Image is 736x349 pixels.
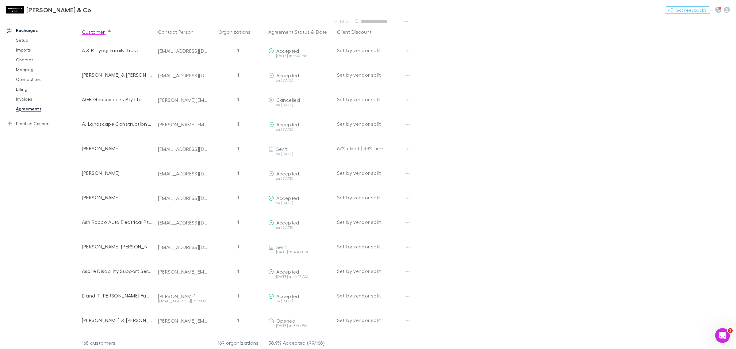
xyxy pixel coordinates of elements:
[337,259,408,283] div: Set by vendor split
[10,75,86,84] a: Connections
[10,84,86,94] a: Billing
[330,18,354,25] button: Filter
[268,299,332,303] div: on [DATE]
[276,97,300,103] span: Cancelled
[82,112,153,136] div: AJ Landscape Construction Pty Ltd
[82,136,153,161] div: [PERSON_NAME]
[10,45,86,55] a: Imports
[276,48,299,54] span: Accepted
[82,283,153,308] div: B and T [PERSON_NAME] Family Trust
[211,234,266,259] div: 1
[268,250,332,254] div: [DATE] at 4:48 PM
[268,177,332,180] div: on [DATE]
[1,119,86,128] a: Practice Connect
[268,128,332,131] div: on [DATE]
[2,2,95,17] a: [PERSON_NAME] & Co
[337,38,408,63] div: Set by vendor split
[268,79,332,82] div: on [DATE]
[268,152,332,156] div: on [DATE]
[211,87,266,112] div: 1
[10,94,86,104] a: Invoices
[276,146,287,152] span: Sent
[337,112,408,136] div: Set by vendor split
[268,54,332,58] div: [DATE] at 1:33 PM
[218,26,258,38] button: Organizations
[82,185,153,210] div: [PERSON_NAME]
[337,63,408,87] div: Set by vendor split
[337,136,408,161] div: 67% client | 33% firm
[158,121,208,128] div: [PERSON_NAME][EMAIL_ADDRESS][DOMAIN_NAME][PERSON_NAME]
[158,171,208,177] div: [EMAIL_ADDRESS][DOMAIN_NAME]
[158,195,208,201] div: [EMAIL_ADDRESS][DOMAIN_NAME]
[211,308,266,332] div: 1
[211,38,266,63] div: 1
[82,63,153,87] div: [PERSON_NAME] & [PERSON_NAME]
[337,185,408,210] div: Set by vendor split
[158,293,208,299] div: [PERSON_NAME]
[715,328,730,343] iframe: Intercom live chat
[337,234,408,259] div: Set by vendor split
[276,318,295,324] span: Opened
[158,318,208,324] div: [PERSON_NAME][EMAIL_ADDRESS][DOMAIN_NAME]
[158,220,208,226] div: [EMAIL_ADDRESS][DOMAIN_NAME]
[276,121,299,127] span: Accepted
[211,112,266,136] div: 1
[211,161,266,185] div: 1
[82,38,153,63] div: A & R Tyagi Family Trust
[158,269,208,275] div: [PERSON_NAME][EMAIL_ADDRESS][DOMAIN_NAME]
[268,26,310,38] button: Agreement Status
[211,283,266,308] div: 1
[158,146,208,152] div: [EMAIL_ADDRESS][DOMAIN_NAME]
[6,6,24,13] img: Shaddock & Co's Logo
[82,308,153,332] div: [PERSON_NAME] & [PERSON_NAME]
[268,275,332,278] div: [DATE] at 11:47 AM
[82,161,153,185] div: [PERSON_NAME]
[26,6,91,13] h3: [PERSON_NAME] & Co
[276,220,299,225] span: Accepted
[268,226,332,229] div: on [DATE]
[337,308,408,332] div: Set by vendor split
[276,195,299,201] span: Accepted
[665,6,710,14] button: Got Feedback?
[10,35,86,45] a: Setup
[268,324,332,328] div: [DATE] at 3:06 PM
[82,87,153,112] div: AGR Geosciences Pty Ltd
[268,103,332,107] div: on [DATE]
[82,234,153,259] div: [PERSON_NAME] [PERSON_NAME]
[158,72,208,79] div: [EMAIL_ADDRESS][DOMAIN_NAME]
[158,97,208,103] div: [PERSON_NAME][EMAIL_ADDRESS][DOMAIN_NAME]
[276,269,299,274] span: Accepted
[276,293,299,299] span: Accepted
[211,185,266,210] div: 1
[10,104,86,114] a: Agreements
[337,210,408,234] div: Set by vendor split
[211,259,266,283] div: 1
[276,72,299,78] span: Accepted
[268,26,332,38] div: &
[158,48,208,54] div: [EMAIL_ADDRESS][DOMAIN_NAME]
[158,244,208,250] div: [EMAIL_ADDRESS][DOMAIN_NAME]
[10,65,86,75] a: Mapping
[337,87,408,112] div: Set by vendor split
[211,210,266,234] div: 1
[211,136,266,161] div: 1
[337,26,379,38] button: Client Discount
[82,26,112,38] button: Customer
[337,283,408,308] div: Set by vendor split
[211,63,266,87] div: 1
[1,25,86,35] a: Recharges
[10,55,86,65] a: Charges
[276,171,299,176] span: Accepted
[337,161,408,185] div: Set by vendor split
[268,201,332,205] div: on [DATE]
[268,337,332,349] p: 58.9% Accepted (99/168)
[158,299,208,303] div: [EMAIL_ADDRESS][DOMAIN_NAME]
[82,337,155,349] div: 168 customers
[158,26,201,38] button: Contact Person
[316,26,327,38] button: Date
[728,328,733,333] span: 1
[276,244,287,250] span: Sent
[82,210,153,234] div: Ash Robbo Auto Electrical Pty Ltd
[211,337,266,349] div: 169 organizations
[82,259,153,283] div: Aspire Disability Support Services Pty Ltd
